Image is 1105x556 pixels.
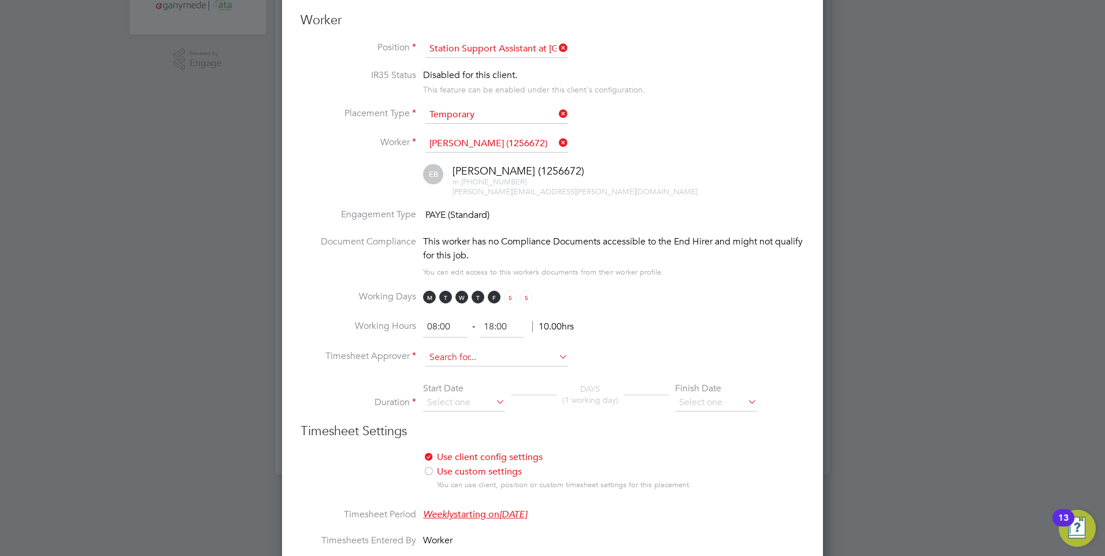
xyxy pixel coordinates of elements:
em: [DATE] [499,509,527,520]
label: Worker [301,136,416,149]
button: Open Resource Center, 13 new notifications [1059,510,1096,547]
div: This feature can be enabled under this client's configuration. [423,81,645,95]
input: Select one [425,106,568,124]
input: 17:00 [480,317,524,338]
span: T [472,291,484,303]
label: IR35 Status [301,69,416,81]
label: Use client config settings [423,451,709,464]
label: Engagement Type [301,209,416,221]
span: S [520,291,533,303]
span: [PERSON_NAME] (1256672) [453,164,584,177]
span: EB [423,164,443,184]
span: [PERSON_NAME][EMAIL_ADDRESS][PERSON_NAME][DOMAIN_NAME] [453,187,698,197]
div: Start Date [423,383,505,395]
label: Working Days [301,291,416,303]
span: m: [453,177,461,187]
span: F [488,291,500,303]
span: PAYE (Standard) [425,209,490,221]
span: Disabled for this client. [423,69,517,81]
input: Search for... [425,135,568,153]
label: Placement Type [301,108,416,120]
input: Select one [423,394,505,412]
h3: Timesheet Settings [301,423,804,440]
span: T [439,291,452,303]
span: (1 working day) [562,395,618,405]
span: starting on [423,509,527,520]
span: Worker [423,535,453,546]
div: This worker has no Compliance Documents accessible to the End Hirer and might not qualify for thi... [423,235,804,262]
em: Weekly [423,509,454,520]
label: Timesheet Approver [301,350,416,362]
span: S [504,291,517,303]
span: ‐ [470,321,477,332]
label: Use custom settings [423,466,709,478]
label: Position [301,42,416,54]
div: DAYS [557,384,624,405]
div: You can use client, position or custom timesheet settings for this placement. [437,480,718,490]
span: [PHONE_NUMBER] [453,177,526,187]
span: 10.00hrs [532,321,574,332]
h3: Worker [301,12,804,29]
label: Duration [301,396,416,409]
input: Select one [675,394,757,412]
input: 08:00 [423,317,468,338]
input: Search for... [425,349,568,366]
div: You can edit access to this worker’s documents from their worker profile. [423,265,663,279]
span: W [455,291,468,303]
span: M [423,291,436,303]
label: Document Compliance [301,235,416,277]
label: Working Hours [301,320,416,332]
label: Timesheets Entered By [301,535,416,547]
div: Finish Date [675,383,757,395]
input: Search for... [425,40,568,58]
label: Timesheet Period [301,509,416,521]
div: 13 [1058,518,1069,533]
